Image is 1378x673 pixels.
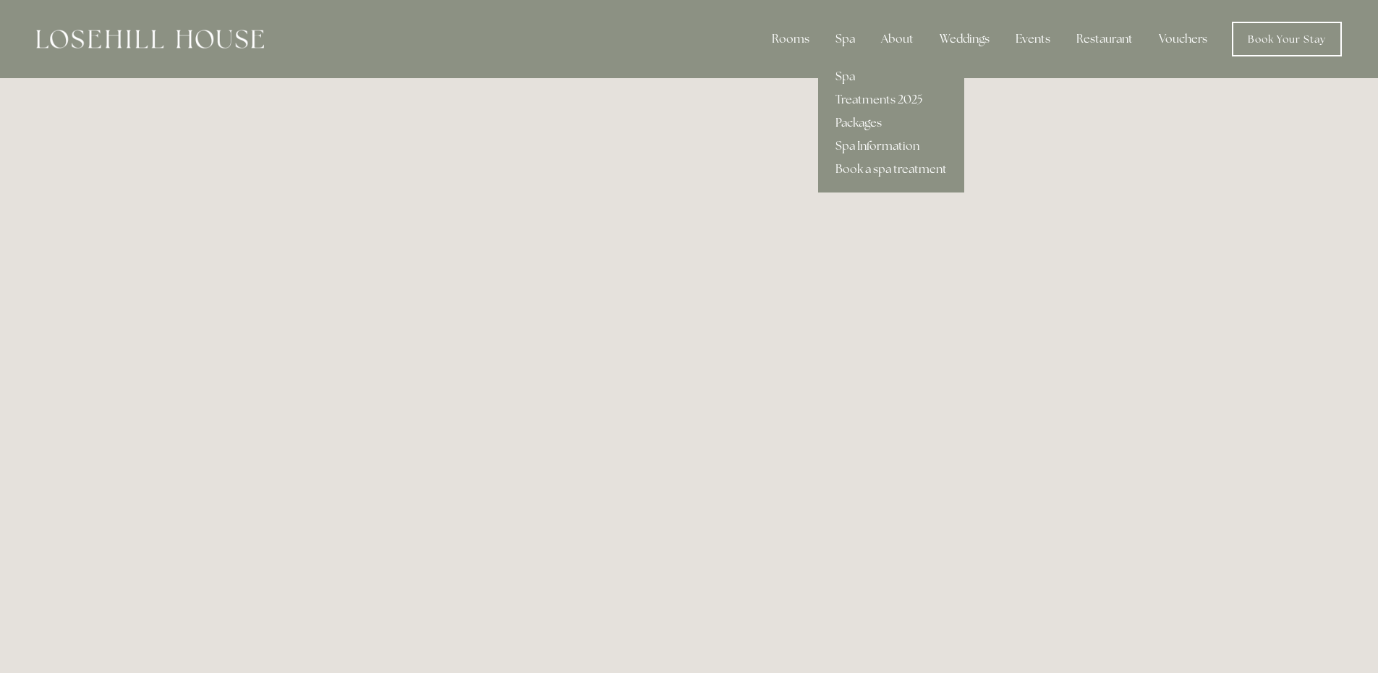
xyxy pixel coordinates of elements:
[869,25,925,54] div: About
[1004,25,1062,54] div: Events
[818,158,964,181] a: Book a spa treatment
[1232,22,1342,56] a: Book Your Stay
[818,111,964,135] a: Packages
[824,25,867,54] div: Spa
[1147,25,1219,54] a: Vouchers
[818,135,964,158] a: Spa Information
[928,25,1001,54] div: Weddings
[818,65,964,88] a: Spa
[760,25,821,54] div: Rooms
[1065,25,1144,54] div: Restaurant
[818,88,964,111] a: Treatments 2025
[36,30,264,48] img: Losehill House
